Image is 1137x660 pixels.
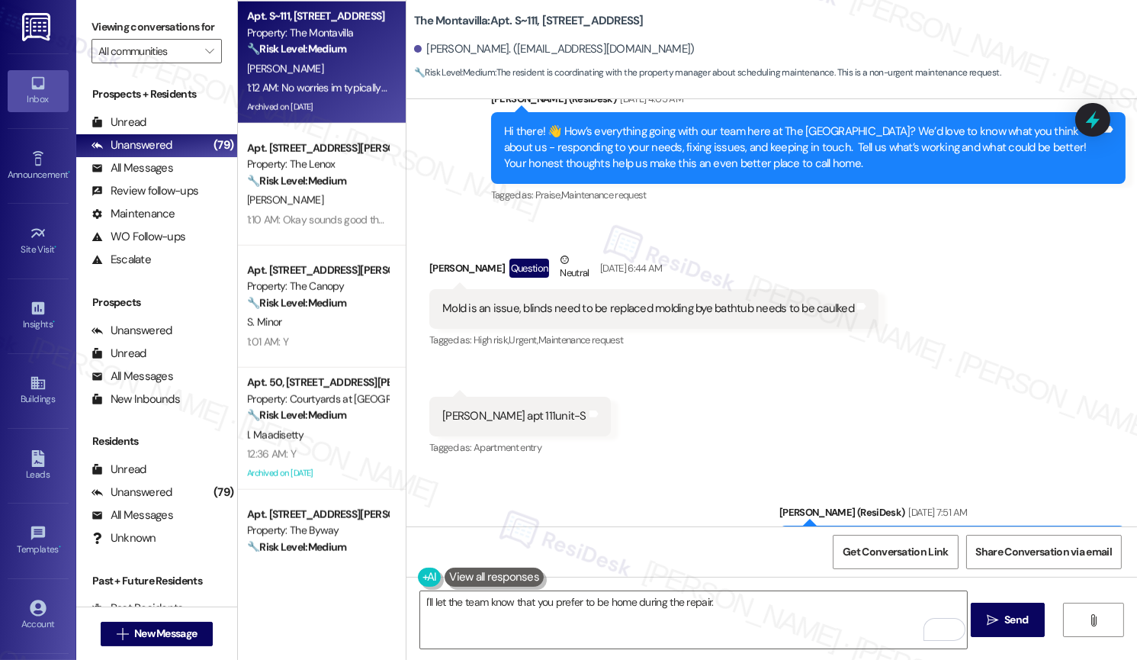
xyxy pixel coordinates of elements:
[557,252,592,284] div: Neutral
[76,295,237,311] div: Prospects
[987,614,998,626] i: 
[92,391,180,407] div: New Inbounds
[420,591,966,649] textarea: To enrich screen reader interactions, please activate Accessibility in Grammarly extension settings
[92,600,184,617] div: Past Residents
[8,446,69,487] a: Leads
[59,542,61,552] span: •
[247,193,323,207] span: [PERSON_NAME]
[247,335,288,349] div: 1:01 AM: Y
[92,229,185,245] div: WO Follow-ups
[76,433,237,449] div: Residents
[474,333,509,346] span: High risk ,
[971,603,1045,637] button: Send
[429,252,878,289] div: [PERSON_NAME]
[779,504,1126,526] div: [PERSON_NAME] (ResiDesk)
[504,124,1101,172] div: Hi there! 👋 How’s everything going with our team here at The [GEOGRAPHIC_DATA]? We’d love to know...
[1087,614,1099,626] i: 
[92,323,172,339] div: Unanswered
[414,41,695,57] div: [PERSON_NAME]. ([EMAIL_ADDRESS][DOMAIN_NAME])
[247,296,346,310] strong: 🔧 Risk Level: Medium
[92,183,198,199] div: Review follow-ups
[98,39,198,63] input: All communities
[92,252,151,268] div: Escalate
[247,42,346,56] strong: 🔧 Risk Level: Medium
[8,295,69,336] a: Insights •
[414,66,495,79] strong: 🔧 Risk Level: Medium
[429,329,878,351] div: Tagged as:
[596,260,663,276] div: [DATE] 6:44 AM
[843,544,948,560] span: Get Conversation Link
[92,485,172,501] div: Unanswered
[205,45,214,57] i: 
[247,156,388,172] div: Property: The Lenox
[509,259,550,278] div: Question
[247,81,457,95] div: 1:12 AM: No worries im typically off [DATE] [DATE]
[538,333,624,346] span: Maintenance request
[247,391,388,407] div: Property: Courtyards at [GEOGRAPHIC_DATA]
[247,375,388,391] div: Apt. 50, [STREET_ADDRESS][PERSON_NAME]
[535,188,561,201] span: Praise ,
[8,370,69,411] a: Buildings
[8,70,69,111] a: Inbox
[247,262,388,278] div: Apt. [STREET_ADDRESS][PERSON_NAME]
[491,184,1126,206] div: Tagged as:
[92,369,173,385] div: All Messages
[247,62,323,76] span: [PERSON_NAME]
[429,436,611,459] div: Tagged as:
[92,346,146,362] div: Unread
[414,13,644,29] b: The Montavilla: Apt. S~111, [STREET_ADDRESS]
[247,315,281,329] span: S. Minor
[247,428,304,442] span: I. Maadisetty
[904,504,967,520] div: [DATE] 7:51 AM
[247,174,346,188] strong: 🔧 Risk Level: Medium
[966,535,1122,569] button: Share Conversation via email
[442,408,586,424] div: [PERSON_NAME] apt 111unit-S
[8,221,69,262] a: Site Visit •
[246,464,390,483] div: Archived on [DATE]
[616,91,683,107] div: [DATE] 4:05 AM
[247,523,388,539] div: Property: The Byway
[8,595,69,636] a: Account
[247,507,388,523] div: Apt. [STREET_ADDRESS][PERSON_NAME]
[1004,612,1028,628] span: Send
[247,447,296,461] div: 12:36 AM: Y
[22,13,53,41] img: ResiDesk Logo
[55,242,57,253] span: •
[247,408,346,422] strong: 🔧 Risk Level: Medium
[76,86,237,102] div: Prospects + Residents
[976,544,1112,560] span: Share Conversation via email
[92,137,172,153] div: Unanswered
[442,301,854,317] div: Mold is an issue, blinds need to be replaced molding bye bathtub needs to be caulked
[92,462,146,478] div: Unread
[414,65,1000,81] span: : The resident is coordinating with the property manager about scheduling maintenance. This is a ...
[509,333,538,346] span: Urgent ,
[474,441,541,454] span: Apartment entry
[8,520,69,562] a: Templates •
[117,628,128,640] i: 
[92,160,173,176] div: All Messages
[101,622,214,646] button: New Message
[92,114,146,130] div: Unread
[92,507,173,523] div: All Messages
[210,481,237,504] div: (79)
[53,317,55,327] span: •
[92,15,222,39] label: Viewing conversations for
[92,530,156,546] div: Unknown
[68,167,70,178] span: •
[833,535,958,569] button: Get Conversation Link
[76,573,237,589] div: Past + Future Residents
[134,626,197,642] span: New Message
[246,98,390,117] div: Archived on [DATE]
[247,278,388,295] div: Property: The Canopy
[491,91,1126,112] div: [PERSON_NAME] (ResiDesk)
[247,540,346,554] strong: 🔧 Risk Level: Medium
[210,134,237,157] div: (79)
[247,25,388,41] div: Property: The Montavilla
[92,206,175,222] div: Maintenance
[561,188,647,201] span: Maintenance request
[247,140,388,156] div: Apt. [STREET_ADDRESS][PERSON_NAME]
[247,213,413,227] div: 1:10 AM: Okay sounds good thank you
[247,8,388,24] div: Apt. S~111, [STREET_ADDRESS]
